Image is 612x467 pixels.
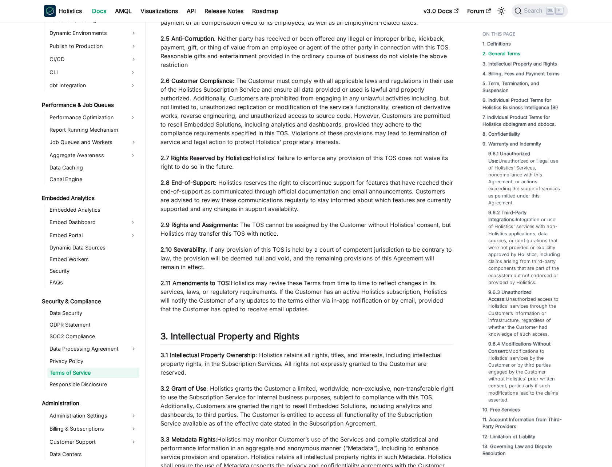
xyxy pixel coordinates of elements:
strong: 2.8 End-of-Support [160,179,215,186]
a: CI/CD [47,53,139,65]
nav: Docs sidebar [37,22,146,467]
a: Security & Compliance [40,296,139,307]
a: 12. Limitation of Liability [482,433,535,440]
strong: 10. Free Services [482,407,520,412]
a: Embed Workers [47,254,139,264]
a: 9.6.1 Unauthorized Use:Unauthorized or illegal use of Holistics' Services, noncompliance with thi... [488,150,561,206]
strong: 3. Intellectual Property and Rights [160,331,299,342]
strong: 3.3 Metadata Rights: [160,436,217,443]
strong: 2.9 Rights and Assignments [160,221,237,228]
a: 13. Governing Law and Dispute Resolution [482,443,564,457]
p: : The TOS cannot be assigned by the Customer without Holistics' consent, but Holistics may transf... [160,220,453,238]
a: Data Processing Agreement [47,343,139,355]
strong: 9.6.3 Unauthorized Access: [488,290,532,302]
a: Embed Portal [47,229,126,241]
a: Aggregate Awareness [47,149,126,161]
strong: 2.5 Anti-Corruption [160,35,214,42]
a: FAQs [47,278,139,288]
a: Data Security [47,308,139,318]
p: Holistics' failure to enforce any provision of this TOS does not waive its right to do so in the ... [160,153,453,171]
p: : Holistics retains all rights, titles, and interests, including intellectual property rights, in... [160,351,453,377]
a: Embed Dashboard [47,216,126,228]
a: Release Notes [200,5,248,17]
strong: 3.1 Intellectual Property Ownership [160,351,255,359]
button: Expand sidebar category 'dbt Integration' [126,80,139,91]
a: Docs [88,5,111,17]
strong: 9.6.2 Third-Party Integrations: [488,210,526,222]
strong: 11. Account Information from Third-Party Providers [482,417,562,429]
a: GDPR Statement [47,320,139,330]
a: Publish to Production [47,40,139,52]
a: 5. Term, Termination, and Suspension [482,80,564,94]
a: AMQL [111,5,136,17]
strong: 9. Warranty and Indemnity [482,141,541,147]
a: Security [47,266,139,276]
a: Customer Support [47,436,139,448]
strong: 2.10 Severability [160,246,206,253]
a: Dynamic Environments [47,27,139,39]
a: 3. Intellectual Property and Rights [482,60,557,67]
strong: 2. General Terms [482,51,520,56]
kbd: K [556,7,563,14]
p: Holistics may revise these Terms from time to time to reflect changes in its services, laws, or r... [160,279,453,314]
strong: 8. Confidentiality [482,131,520,137]
a: Embedded Analytics [40,193,139,203]
button: Expand sidebar category 'CLI' [126,67,139,78]
a: Dynamic Data Sources [47,243,139,253]
strong: 2.11 Amendments to TOS: [160,279,231,287]
strong: 4. Billing, Fees and Payment Terms [482,71,560,76]
p: : The Customer must comply with all applicable laws and regulations in their use of the Holistics... [160,76,453,146]
a: 7. Individual Product Terms for Holistics dbdiagram and dbdocs. [482,114,564,128]
p: . Neither party has received or been offered any illegal or improper bribe, kickback, payment, gi... [160,34,453,69]
button: Expand sidebar category 'Embed Portal' [126,229,139,241]
a: 2. General Terms [482,50,520,57]
span: Search [522,8,547,14]
a: Forum [463,5,495,17]
p: : Holistics grants the Customer a limited, worldwide, non-exclusive, non-transferable right to us... [160,384,453,428]
a: 10. Free Services [482,406,520,413]
a: Embedded Analytics [47,205,139,215]
a: Performance & Job Queues [40,100,139,110]
strong: 13. Governing Law and Dispute Resolution [482,444,552,456]
a: Roadmap [248,5,283,17]
strong: 9.6.4 Modifications Without Consent: [488,341,551,354]
a: Report Running Mechanism [47,125,139,135]
img: Holistics [44,5,56,17]
a: Canal Engine [47,174,139,184]
button: Expand sidebar category 'Performance Optimization' [126,112,139,123]
a: 6. Individual Product Terms for Holistics Business Intelligence (BI) [482,97,564,111]
a: Privacy Policy [47,356,139,366]
a: CLI [47,67,126,78]
a: 9.6.4 Modifications Without Consent:Modifications to Holistics' services by the Customer or by th... [488,340,561,403]
a: Performance Optimization [47,112,126,123]
a: 11. Account Information from Third-Party Providers [482,416,564,430]
a: Billing & Subscriptions [47,423,139,435]
button: Switch between dark and light mode (currently light mode) [496,5,507,17]
a: HolisticsHolistics [44,5,82,17]
a: 9.6.2 Third-Party Integrations:Integration or use of Holistics' services with non-Holistics appli... [488,209,561,286]
strong: 9.6.1 Unauthorized Use: [488,151,530,163]
b: Holistics [59,7,82,15]
a: 9.6.3 Unauthorized Access:Unauthorized access to Holistics' services through the Customer’s infor... [488,289,561,338]
a: Data Caching [47,163,139,173]
p: : Holistics reserves the right to discontinue support for features that have reached their end-of... [160,178,453,213]
a: 9. Warranty and Indemnity [482,140,541,147]
button: Search (Ctrl+K) [512,4,568,17]
strong: 3.2 Grant of Use [160,385,206,392]
a: SOC2 Compliance [47,331,139,342]
a: Terms of Service [47,368,139,378]
p: . If any provision of this TOS is held by a court of competent jurisdiction to be contrary to law... [160,245,453,271]
a: 1. Definitions [482,40,511,47]
strong: 1. Definitions [482,41,511,47]
a: 4. Billing, Fees and Payment Terms [482,70,560,77]
button: Expand sidebar category 'Embed Dashboard' [126,216,139,228]
strong: 3. Intellectual Property and Rights [482,61,557,67]
strong: 2.7 Rights Reserved by Holistics: [160,154,251,161]
strong: 12. Limitation of Liability [482,434,535,439]
a: Administration Settings [47,410,139,422]
a: Visualizations [136,5,182,17]
a: Job Queues and Workers [47,136,139,148]
strong: 6. Individual Product Terms for Holistics Business Intelligence (BI) [482,97,558,110]
a: v3.0 Docs [419,5,463,17]
strong: 5. Term, Termination, and Suspension [482,81,539,93]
